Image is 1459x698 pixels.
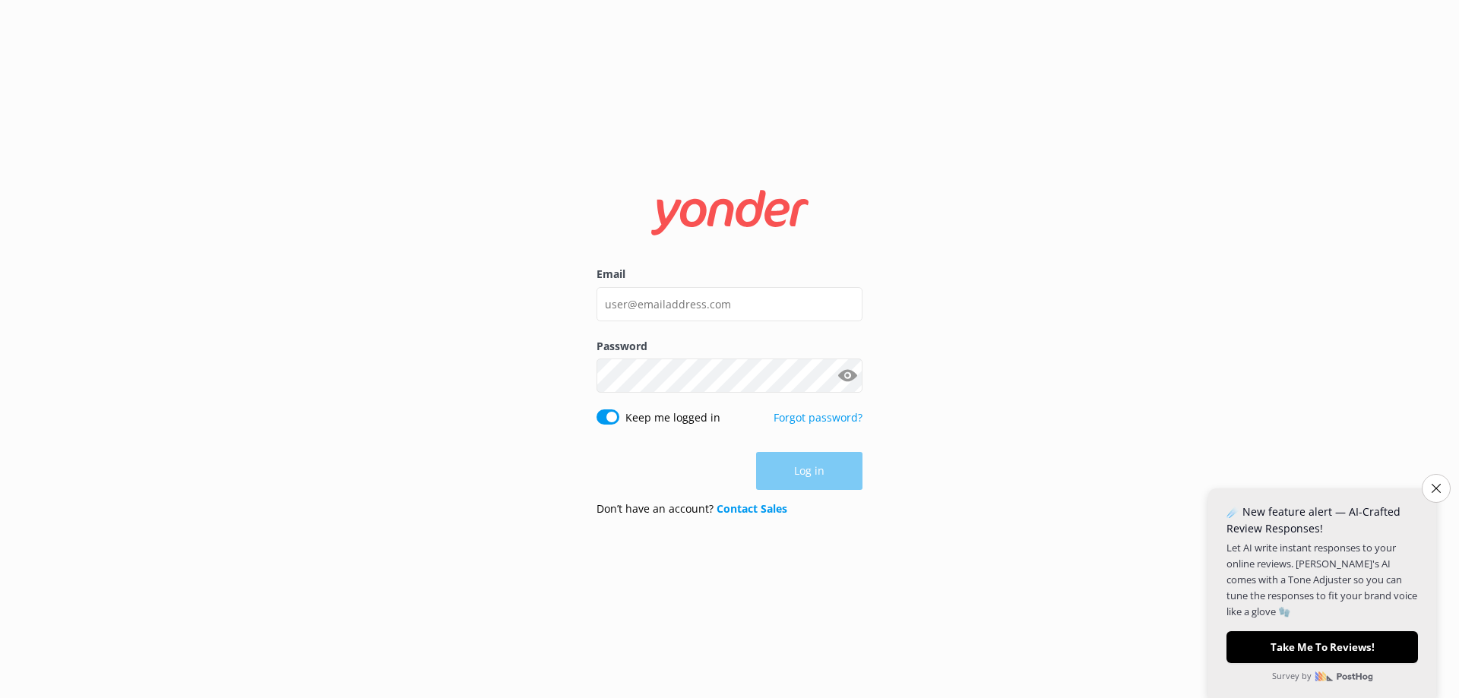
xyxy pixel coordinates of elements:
p: Don’t have an account? [597,501,787,517]
button: Show password [832,361,862,391]
a: Forgot password? [774,410,862,425]
label: Email [597,266,862,283]
label: Keep me logged in [625,409,720,426]
input: user@emailaddress.com [597,287,862,321]
label: Password [597,338,862,355]
a: Contact Sales [717,501,787,516]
